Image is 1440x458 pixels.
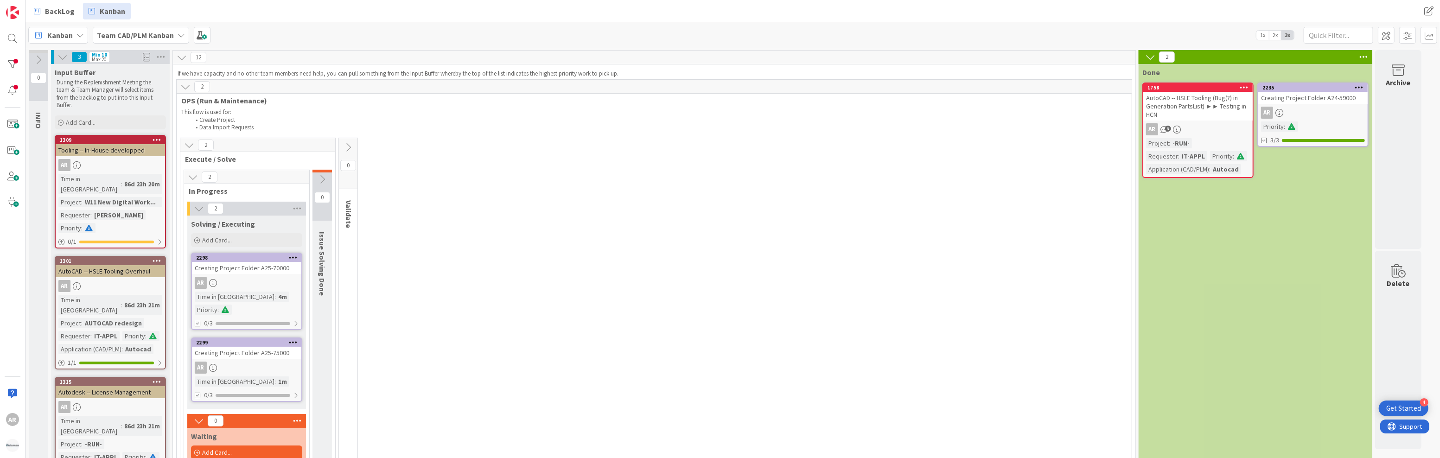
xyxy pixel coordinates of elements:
[92,57,106,62] div: Max 20
[58,295,121,315] div: Time in [GEOGRAPHIC_DATA]
[208,203,223,214] span: 2
[56,401,165,413] div: AR
[1281,31,1294,40] span: 3x
[1261,107,1273,119] div: AR
[60,137,165,143] div: 1309
[1258,83,1368,92] div: 2235
[1284,121,1285,132] span: :
[55,68,96,77] span: Input Buffer
[274,376,276,387] span: :
[81,439,83,449] span: :
[56,144,165,156] div: Tooling -- In-House developped
[1386,77,1411,88] div: Archive
[1258,107,1368,119] div: AR
[56,257,165,265] div: 1301
[1210,151,1233,161] div: Priority
[1233,151,1234,161] span: :
[58,174,121,194] div: Time in [GEOGRAPHIC_DATA]
[92,52,107,57] div: Min 10
[202,236,232,244] span: Add Card...
[208,415,223,426] span: 0
[1143,83,1253,92] div: 1758
[181,108,1127,116] p: This flow is used for:
[195,277,207,289] div: AR
[217,305,219,315] span: :
[97,31,174,40] b: Team CAD/PLM Kanban
[276,292,289,302] div: 4m
[81,223,83,233] span: :
[276,376,289,387] div: 1m
[6,6,19,19] img: Visit kanbanzone.com
[58,280,70,292] div: AR
[56,136,165,144] div: 1309
[58,210,90,220] div: Requester
[28,3,80,19] a: BackLog
[68,237,76,247] span: 0 / 1
[121,344,123,354] span: :
[1143,123,1253,135] div: AR
[314,192,330,203] span: 0
[1209,164,1211,174] span: :
[1270,135,1279,145] span: 3/3
[123,344,153,354] div: Autocad
[92,331,120,341] div: IT-APPL
[204,318,213,328] span: 0/3
[58,439,81,449] div: Project
[100,6,125,17] span: Kanban
[1258,83,1368,104] div: 2235Creating Project Folder A24-59000
[340,160,356,171] span: 0
[192,338,301,347] div: 2299
[19,1,42,13] span: Support
[90,331,92,341] span: :
[204,390,213,400] span: 0/3
[58,401,70,413] div: AR
[34,112,43,128] span: INFO
[60,379,165,385] div: 1315
[192,347,301,359] div: Creating Project Folder A25-75000
[195,292,274,302] div: Time in [GEOGRAPHIC_DATA]
[202,172,217,183] span: 2
[56,236,165,248] div: 0/1
[1143,83,1253,121] div: 1758AutoCAD -- HSLE Tooling (Bug(?) in Generation PartsList) ►► Testing in HCN
[181,96,1120,105] span: OPS (Run & Maintenance)
[56,378,165,398] div: 1315Autodesk -- License Management
[1142,68,1160,77] span: Done
[185,154,324,164] span: Execute / Solve
[58,344,121,354] div: Application (CAD/PLM)
[58,416,121,436] div: Time in [GEOGRAPHIC_DATA]
[195,362,207,374] div: AR
[196,339,301,346] div: 2299
[192,254,301,262] div: 2298
[81,318,83,328] span: :
[121,421,122,431] span: :
[71,51,87,63] span: 3
[31,72,46,83] span: 0
[344,200,353,228] span: Validate
[1146,123,1158,135] div: AR
[56,386,165,398] div: Autodesk -- License Management
[1179,151,1207,161] div: IT-APPL
[1211,164,1241,174] div: Autocad
[1165,126,1171,132] span: 3
[1304,27,1373,44] input: Quick Filter...
[191,219,255,229] span: Solving / Executing
[122,179,162,189] div: 86d 23h 20m
[56,136,165,156] div: 1309Tooling -- In-House developped
[202,448,232,457] span: Add Card...
[122,331,145,341] div: Priority
[6,439,19,452] img: avatar
[56,159,165,171] div: AR
[1258,92,1368,104] div: Creating Project Folder A24-59000
[198,140,214,151] span: 2
[1256,31,1269,40] span: 1x
[1147,84,1253,91] div: 1758
[68,358,76,368] span: 1 / 1
[60,258,165,264] div: 1301
[1169,138,1170,148] span: :
[56,357,165,369] div: 1/1
[83,197,158,207] div: W11 New Digital Work...
[56,280,165,292] div: AR
[58,223,81,233] div: Priority
[178,70,1131,77] p: If we have capacity and no other team members need help, you can pull something from the Input Bu...
[92,210,146,220] div: [PERSON_NAME]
